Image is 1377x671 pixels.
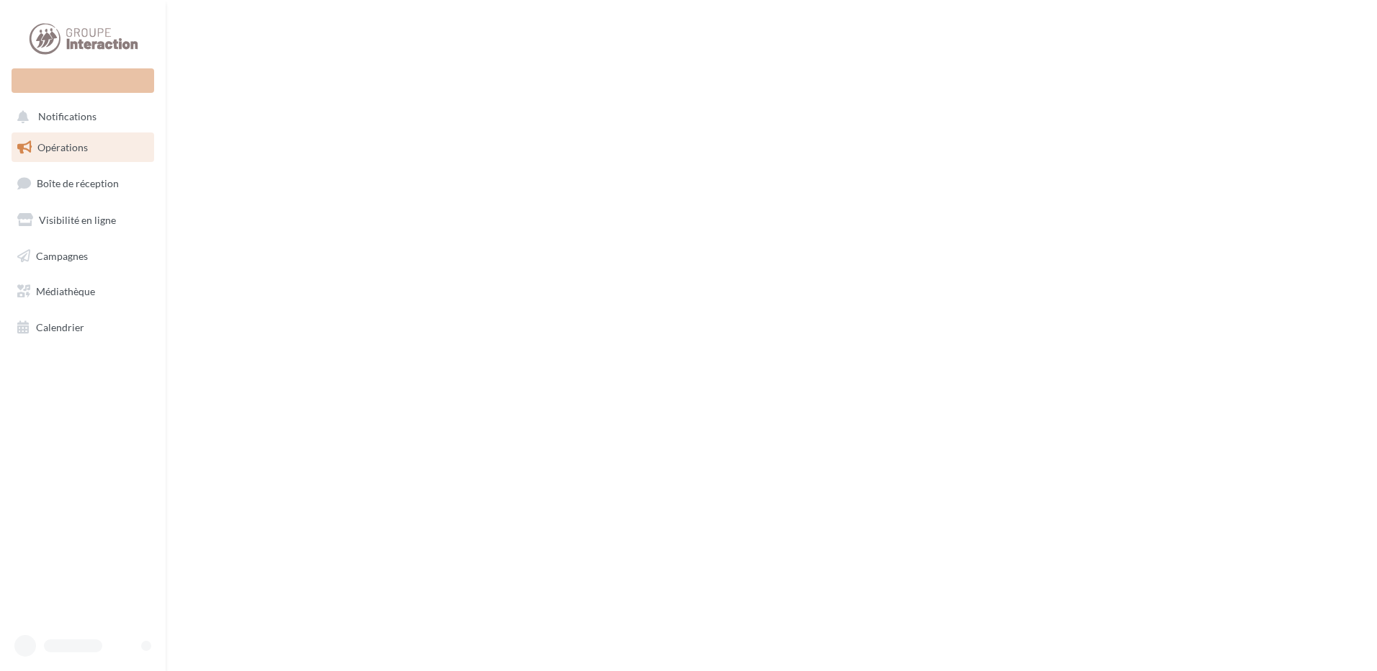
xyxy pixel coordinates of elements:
[9,312,157,343] a: Calendrier
[36,321,84,333] span: Calendrier
[9,168,157,199] a: Boîte de réception
[9,241,157,271] a: Campagnes
[38,111,97,123] span: Notifications
[9,276,157,307] a: Médiathèque
[37,141,88,153] span: Opérations
[12,68,154,93] div: Nouvelle campagne
[9,132,157,163] a: Opérations
[39,214,116,226] span: Visibilité en ligne
[36,285,95,297] span: Médiathèque
[9,205,157,235] a: Visibilité en ligne
[37,177,119,189] span: Boîte de réception
[36,249,88,261] span: Campagnes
